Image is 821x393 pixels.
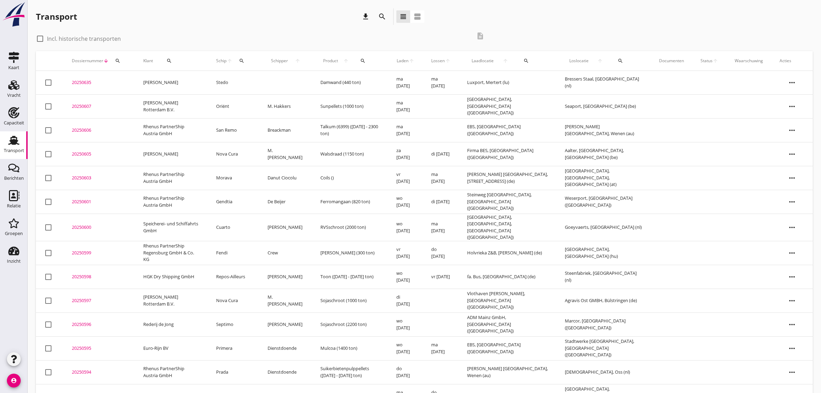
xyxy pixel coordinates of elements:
td: vr [DATE] [388,241,423,265]
td: za [DATE] [388,142,423,166]
td: ADM Mainz GmbH, [GEOGRAPHIC_DATA] ([GEOGRAPHIC_DATA]) [459,312,557,336]
label: Incl. historische transporten [47,35,121,42]
i: more_horiz [782,218,802,237]
td: Coils () [312,166,388,190]
td: Weserport, [GEOGRAPHIC_DATA] ([GEOGRAPHIC_DATA]) [557,190,651,214]
i: download [361,12,370,21]
td: Rhenus PartnerShip Austria GmbH [135,360,208,384]
td: Gendtia [208,190,259,214]
div: Relatie [7,204,21,208]
td: wo [DATE] [388,190,423,214]
i: arrow_upward [445,58,451,64]
i: more_horiz [782,97,802,116]
td: Firma BES, [GEOGRAPHIC_DATA] ([GEOGRAPHIC_DATA]) [459,142,557,166]
i: search [166,58,172,64]
td: vr [DATE] [423,265,459,289]
i: more_horiz [782,363,802,382]
td: Repos-Ailleurs [208,265,259,289]
td: Cuarto [208,214,259,241]
div: Vracht [7,93,21,97]
span: Product [320,58,340,64]
td: Fendi [208,241,259,265]
td: ma [DATE] [388,118,423,142]
span: Laadlocatie [467,58,498,64]
td: M. Hakkers [259,94,312,118]
td: [PERSON_NAME] Rotterdam B.V. [135,289,208,312]
td: do [DATE] [388,360,423,384]
td: ma [DATE] [423,336,459,360]
td: Stedo [208,71,259,95]
div: Documenten [659,58,684,64]
td: Steinweg [GEOGRAPHIC_DATA], [GEOGRAPHIC_DATA] ([GEOGRAPHIC_DATA]) [459,190,557,214]
td: Morava [208,166,259,190]
i: arrow_upward [226,58,232,64]
div: 20250600 [72,224,127,231]
td: De Beijer [259,190,312,214]
td: Sojaschroot (2200 ton) [312,312,388,336]
td: Seaport, [GEOGRAPHIC_DATA] (be) [557,94,651,118]
td: San Remo [208,118,259,142]
td: EBS, [GEOGRAPHIC_DATA] ([GEOGRAPHIC_DATA]) [459,118,557,142]
i: arrow_upward [291,58,304,64]
td: Primera [208,336,259,360]
img: logo-small.a267ee39.svg [1,2,26,27]
td: ma [DATE] [388,71,423,95]
td: M. [PERSON_NAME] [259,289,312,312]
td: Steenfabriek, [GEOGRAPHIC_DATA] (nl) [557,265,651,289]
div: 20250598 [72,273,127,280]
i: account_circle [7,374,21,387]
i: search [523,58,529,64]
div: Klant [143,53,200,69]
td: Goeyvaerts, [GEOGRAPHIC_DATA] (nl) [557,214,651,241]
div: 20250595 [72,345,127,352]
span: Dossiernummer [72,58,103,64]
td: ma [DATE] [423,71,459,95]
div: Groepen [5,231,23,236]
td: Euro-Rijn BV [135,336,208,360]
td: Speicherei- und Schiffahrts GmbH [135,214,208,241]
div: Inzicht [7,259,21,263]
i: search [239,58,244,64]
td: Septimo [208,312,259,336]
td: Nova Cura [208,142,259,166]
td: di [DATE] [423,190,459,214]
div: 20250606 [72,127,127,134]
td: Vlothaven [PERSON_NAME], [GEOGRAPHIC_DATA] ([GEOGRAPHIC_DATA]) [459,289,557,312]
i: arrow_upward [713,58,718,64]
td: Nova Cura [208,289,259,312]
td: Rhenus PartnerShip Austria GmbH [135,190,208,214]
td: [PERSON_NAME] (300 ton) [312,241,388,265]
i: more_horiz [782,144,802,164]
td: Sojaschroot (1000 ton) [312,289,388,312]
td: [DEMOGRAPHIC_DATA], Oss (nl) [557,360,651,384]
i: arrow_upward [498,58,513,64]
div: 20250599 [72,250,127,256]
td: wo [DATE] [388,214,423,241]
td: Dienstdoende [259,336,312,360]
i: more_horiz [782,73,802,92]
i: arrow_downward [103,58,109,64]
td: [PERSON_NAME] [259,265,312,289]
td: Aalter, [GEOGRAPHIC_DATA], [GEOGRAPHIC_DATA] (be) [557,142,651,166]
div: 20250596 [72,321,127,328]
td: RVSschroot (2000 ton) [312,214,388,241]
td: Suikerbietenpulppellets ([DATE] - [DATE] ton) [312,360,388,384]
span: Schip [216,58,227,64]
td: wo [DATE] [388,336,423,360]
div: Waarschuwing [735,58,763,64]
td: Luxport, Mertert (lu) [459,71,557,95]
td: [GEOGRAPHIC_DATA], [GEOGRAPHIC_DATA], [GEOGRAPHIC_DATA] (at) [557,166,651,190]
td: Mulcoa (1400 ton) [312,336,388,360]
i: more_horiz [782,315,802,334]
td: Rhenus PartnerShip Austria GmbH [135,166,208,190]
div: Transport [4,148,24,153]
i: search [115,58,120,64]
td: [PERSON_NAME] [135,71,208,95]
td: [GEOGRAPHIC_DATA], [GEOGRAPHIC_DATA], [GEOGRAPHIC_DATA] ([GEOGRAPHIC_DATA]) [459,214,557,241]
td: Sunpellets (1000 ton) [312,94,388,118]
i: more_horiz [782,267,802,287]
td: Talkum (6399) ([DATE] - 2300 ton) [312,118,388,142]
div: 20250597 [72,297,127,304]
span: Status [701,58,713,64]
td: Toon ([DATE] - [DATE] ton) [312,265,388,289]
